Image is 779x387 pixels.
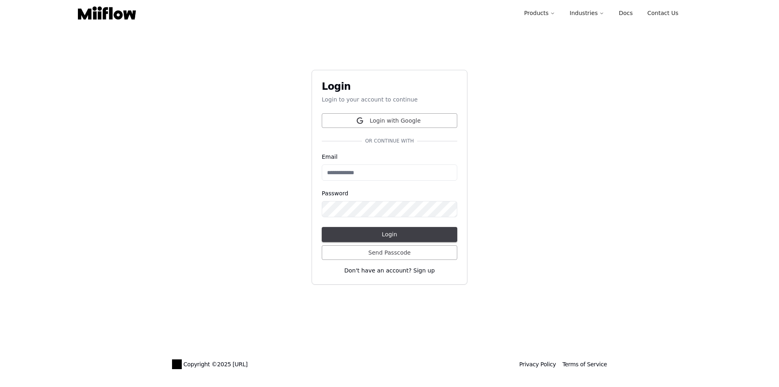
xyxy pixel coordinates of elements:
[322,113,457,128] button: Login with Google
[322,266,457,275] div: Don't have an account?
[563,5,611,21] button: Industries
[518,5,562,21] button: Products
[413,267,435,274] a: Sign up
[172,359,247,369] span: Copyright © 2025
[322,154,457,160] label: Email
[362,138,417,144] span: Or continue with
[232,360,247,368] a: [URL]
[519,361,556,368] a: Privacy Policy
[518,5,685,21] nav: Main
[641,5,685,21] a: Contact Us
[172,359,182,369] img: Logo
[322,227,457,242] button: Login
[612,5,639,21] a: Docs
[322,245,457,260] button: Send Passcode
[322,190,348,196] label: Password
[562,361,607,368] a: Terms of Service
[322,80,457,93] h3: Login
[322,95,457,104] p: Login to your account to continue
[78,6,136,19] img: Logo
